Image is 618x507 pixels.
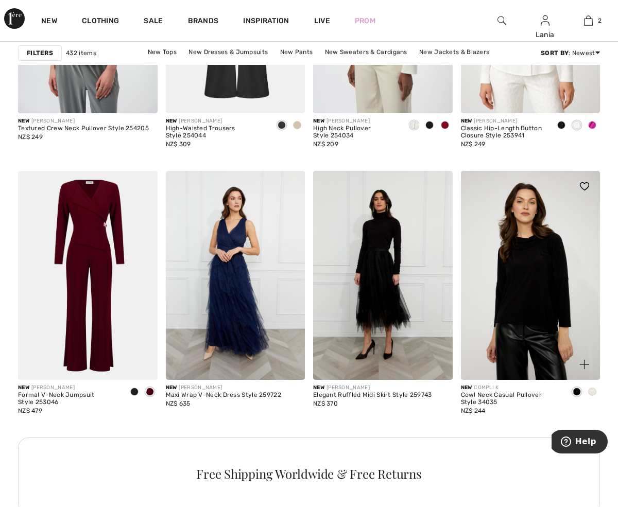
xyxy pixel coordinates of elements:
div: Black [554,117,569,134]
strong: Filters [27,48,53,58]
a: New Outerwear [312,59,370,72]
span: NZ$ 249 [18,133,43,141]
div: Maxi Wrap V-Neck Dress Style 259722 [166,392,282,399]
div: Elegant Ruffled Midi Skirt Style 259743 [313,392,432,399]
div: [PERSON_NAME] [313,384,432,392]
img: Cowl Neck Casual Pullover Style 34035. Black [461,171,600,380]
div: Merlot [142,384,158,401]
div: Free Shipping Worldwide & Free Returns [30,467,588,480]
span: New [313,118,324,124]
div: High-Waisted Trousers Style 254044 [166,125,266,139]
span: NZ$ 209 [313,141,338,148]
a: New Sweaters & Cardigans [320,45,413,59]
span: NZ$ 370 [313,400,338,407]
div: Fawn [289,117,305,134]
a: Prom [355,15,375,26]
a: Brands [188,16,219,27]
div: Formal V-Neck Jumpsuit Style 253046 [18,392,118,406]
div: High Neck Pullover Style 254034 [313,125,398,139]
a: Live [314,15,330,26]
a: 2 [567,14,609,27]
span: New [18,118,29,124]
img: My Bag [584,14,593,27]
div: Cosmos [585,117,600,134]
img: My Info [541,14,550,27]
span: NZ$ 635 [166,400,191,407]
strong: Sort By [541,49,569,57]
img: Maxi Wrap V-Neck Dress Style 259722. Navy [166,171,305,380]
span: New [166,384,177,391]
span: NZ$ 309 [166,141,191,148]
a: New Tops [143,45,182,59]
div: Classic Hip-Length Button Closure Style 253941 [461,125,546,139]
span: 2 [598,16,602,25]
div: [PERSON_NAME] [313,117,398,125]
img: 1ère Avenue [4,8,25,29]
div: [PERSON_NAME] [461,117,546,125]
span: NZ$ 244 [461,407,486,414]
div: Black [569,384,585,401]
img: Formal V-Neck Jumpsuit Style 253046. Merlot [18,171,158,380]
div: Textured Crew Neck Pullover Style 254205 [18,125,149,132]
iframe: Opens a widget where you can find more information [552,430,608,456]
span: New [166,118,177,124]
span: Inspiration [243,16,289,27]
div: COMPLI K [461,384,561,392]
span: New [18,384,29,391]
img: search the website [497,14,506,27]
a: New Dresses & Jumpsuits [183,45,273,59]
a: Clothing [82,16,119,27]
img: heart_black_full.svg [580,182,589,190]
div: Vanilla 30 [569,117,585,134]
div: Cowl Neck Casual Pullover Style 34035 [461,392,561,406]
div: [PERSON_NAME] [18,384,118,392]
div: Deep cherry [437,117,453,134]
div: Off White [406,117,422,134]
span: New [461,384,472,391]
a: New Jackets & Blazers [414,45,494,59]
span: New [461,118,472,124]
a: New Skirts [267,59,310,72]
a: Sign In [541,15,550,25]
img: Elegant Ruffled Midi Skirt Style 259743. Black [313,171,453,380]
span: New [313,384,324,391]
img: plus_v2.svg [580,360,589,369]
div: Black [422,117,437,134]
div: : Newest [541,48,600,58]
span: NZ$ 249 [461,141,486,148]
div: [PERSON_NAME] [166,384,282,392]
a: New [41,16,57,27]
div: Lania [524,29,566,40]
div: [PERSON_NAME] [18,117,149,125]
a: Sale [144,16,163,27]
div: [PERSON_NAME] [166,117,266,125]
span: 432 items [66,48,96,58]
div: Black [274,117,289,134]
span: NZ$ 479 [18,407,42,414]
div: Ivory [585,384,600,401]
div: Black [127,384,142,401]
a: New Pants [275,45,318,59]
